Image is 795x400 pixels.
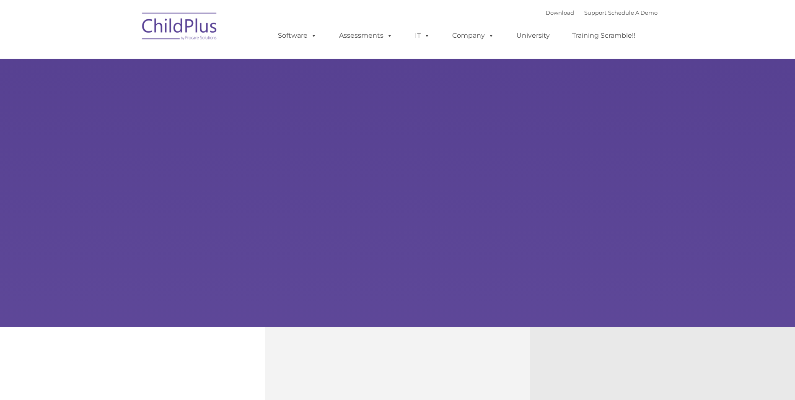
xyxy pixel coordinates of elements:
a: University [508,27,558,44]
a: Assessments [331,27,401,44]
a: Training Scramble!! [564,27,644,44]
a: Schedule A Demo [608,9,658,16]
a: Support [584,9,606,16]
font: | [546,9,658,16]
img: ChildPlus by Procare Solutions [138,7,222,49]
a: Company [444,27,502,44]
a: Software [269,27,325,44]
a: Download [546,9,574,16]
a: IT [407,27,438,44]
